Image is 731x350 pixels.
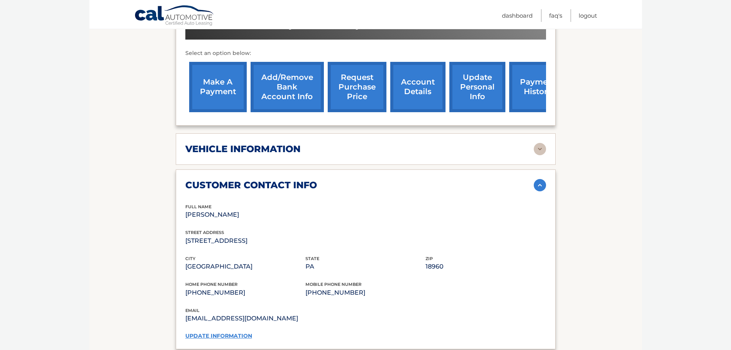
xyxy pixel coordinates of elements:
[185,282,238,287] span: home phone number
[502,9,533,22] a: Dashboard
[185,230,224,235] span: street address
[185,236,305,246] p: [STREET_ADDRESS]
[305,256,319,261] span: state
[251,62,324,112] a: Add/Remove bank account info
[189,62,247,112] a: make a payment
[185,179,317,191] h2: customer contact info
[509,62,567,112] a: payment history
[305,287,426,298] p: [PHONE_NUMBER]
[426,256,433,261] span: zip
[449,62,505,112] a: update personal info
[426,261,546,272] p: 18960
[185,308,200,313] span: email
[185,287,305,298] p: [PHONE_NUMBER]
[534,143,546,155] img: accordion-rest.svg
[185,256,195,261] span: city
[185,332,252,339] a: update information
[185,261,305,272] p: [GEOGRAPHIC_DATA]
[185,313,366,324] p: [EMAIL_ADDRESS][DOMAIN_NAME]
[534,179,546,191] img: accordion-active.svg
[185,49,546,58] p: Select an option below:
[185,209,305,220] p: [PERSON_NAME]
[549,9,562,22] a: FAQ's
[390,62,446,112] a: account details
[328,62,386,112] a: request purchase price
[305,282,361,287] span: mobile phone number
[134,5,215,27] a: Cal Automotive
[305,261,426,272] p: PA
[185,204,211,209] span: full name
[185,143,300,155] h2: vehicle information
[579,9,597,22] a: Logout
